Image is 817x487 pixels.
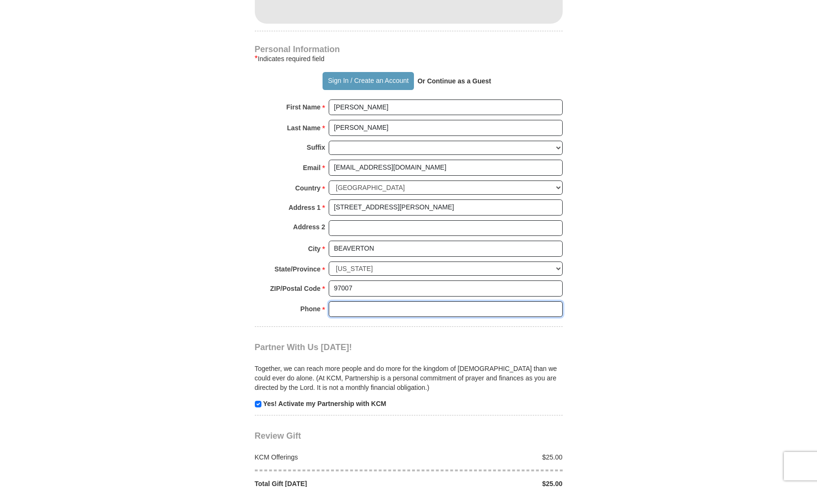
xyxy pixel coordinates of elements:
strong: Phone [300,302,321,316]
span: Partner With Us [DATE]! [255,343,352,352]
div: $25.00 [409,452,568,462]
strong: Yes! Activate my Partnership with KCM [263,400,386,407]
div: KCM Offerings [250,452,409,462]
strong: First Name [287,100,321,114]
strong: Last Name [287,121,321,135]
strong: ZIP/Postal Code [270,282,321,295]
strong: Or Continue as a Guest [417,77,491,85]
p: Together, we can reach more people and do more for the kingdom of [DEMOGRAPHIC_DATA] than we coul... [255,364,563,392]
span: Review Gift [255,431,301,441]
strong: Address 1 [288,201,321,214]
strong: State/Province [275,262,321,276]
button: Sign In / Create an Account [323,72,414,90]
strong: Email [303,161,321,174]
strong: Address 2 [293,220,325,234]
strong: City [308,242,320,255]
strong: Country [295,181,321,195]
div: Indicates required field [255,53,563,64]
h4: Personal Information [255,45,563,53]
strong: Suffix [307,141,325,154]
